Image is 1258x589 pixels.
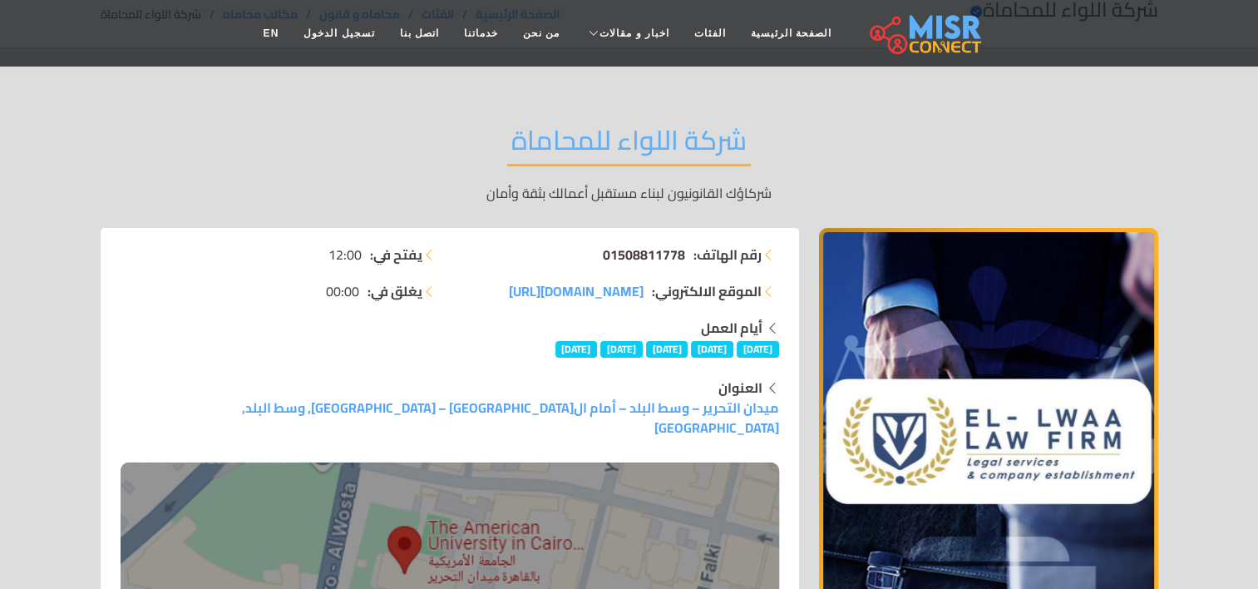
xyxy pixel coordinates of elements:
strong: رقم الهاتف: [693,245,762,265]
a: EN [251,17,292,49]
span: 12:00 [328,245,362,265]
span: [DATE] [600,341,643,358]
a: الفئات [682,17,738,49]
span: [DATE] [737,341,779,358]
a: تسجيل الدخول [291,17,387,49]
span: [DOMAIN_NAME][URL] [509,279,644,304]
span: [DATE] [691,341,733,358]
span: 00:00 [326,281,359,301]
a: اتصل بنا [387,17,451,49]
span: اخبار و مقالات [599,26,669,41]
h2: شركة اللواء للمحاماة [507,124,751,166]
a: اخبار و مقالات [572,17,682,49]
strong: يغلق في: [368,281,422,301]
p: شركاؤك القانونيون لبناء مستقبل أعمالك بثقة وأمان [101,183,1158,203]
a: 01508811778 [603,245,685,265]
a: [DOMAIN_NAME][URL] [509,281,644,301]
img: main.misr_connect [870,12,981,54]
strong: أيام العمل [701,315,762,340]
a: الصفحة الرئيسية [738,17,844,49]
span: [DATE] [555,341,598,358]
strong: يفتح في: [370,245,422,265]
span: [DATE] [646,341,688,358]
span: 01508811778 [603,242,685,267]
strong: الموقع الالكتروني: [652,281,762,301]
strong: العنوان [718,375,762,400]
a: خدماتنا [451,17,511,49]
a: من نحن [511,17,572,49]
